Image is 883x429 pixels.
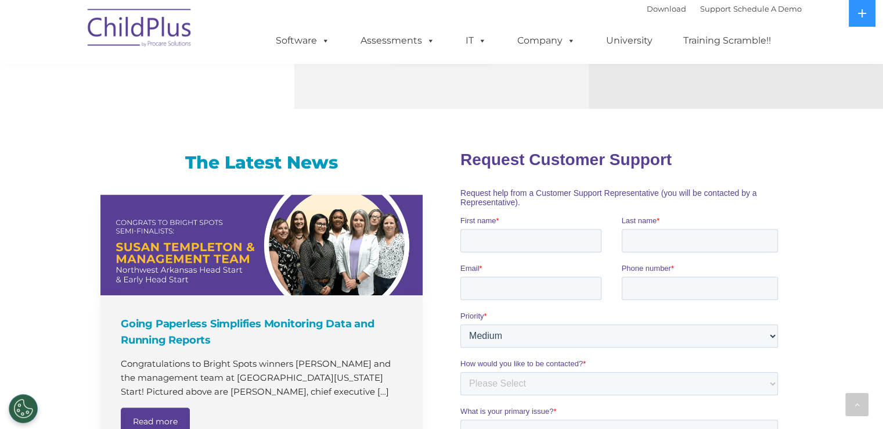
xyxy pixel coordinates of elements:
[647,4,802,13] font: |
[672,29,783,52] a: Training Scramble!!
[264,29,341,52] a: Software
[82,1,198,59] img: ChildPlus by Procare Solutions
[121,316,405,348] h4: Going Paperless Simplifies Monitoring Data and Running Reports
[506,29,587,52] a: Company
[121,357,405,399] p: Congratulations to Bright Spots winners [PERSON_NAME] and the management team at [GEOGRAPHIC_DATA...
[454,29,498,52] a: IT
[700,4,731,13] a: Support
[349,29,446,52] a: Assessments
[594,29,664,52] a: University
[100,151,423,174] h3: The Latest News
[733,4,802,13] a: Schedule A Demo
[647,4,686,13] a: Download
